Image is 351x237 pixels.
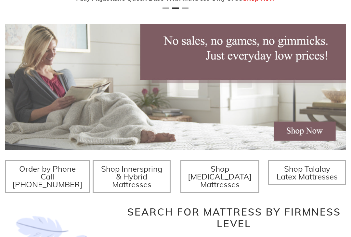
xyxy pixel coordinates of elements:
span: Shop Talalay Latex Mattresses [277,164,338,182]
a: Shop Innerspring & Hybrid Mattresses [93,160,171,193]
span: Order by Phone Call [PHONE_NUMBER] [12,164,83,190]
a: Order by Phone Call [PHONE_NUMBER] [5,160,90,193]
span: Shop [MEDICAL_DATA] Mattresses [188,164,252,190]
button: Page 2 [172,8,179,9]
a: Shop Talalay Latex Mattresses [268,160,346,186]
span: Shop Innerspring & Hybrid Mattresses [101,164,162,190]
img: herobannermay2022-1652879215306_1200x.jpg [5,24,346,151]
span: Search for Mattress by Firmness Level [127,206,341,230]
button: Page 1 [162,8,169,9]
button: Page 3 [182,8,188,9]
a: Shop [MEDICAL_DATA] Mattresses [180,160,259,193]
